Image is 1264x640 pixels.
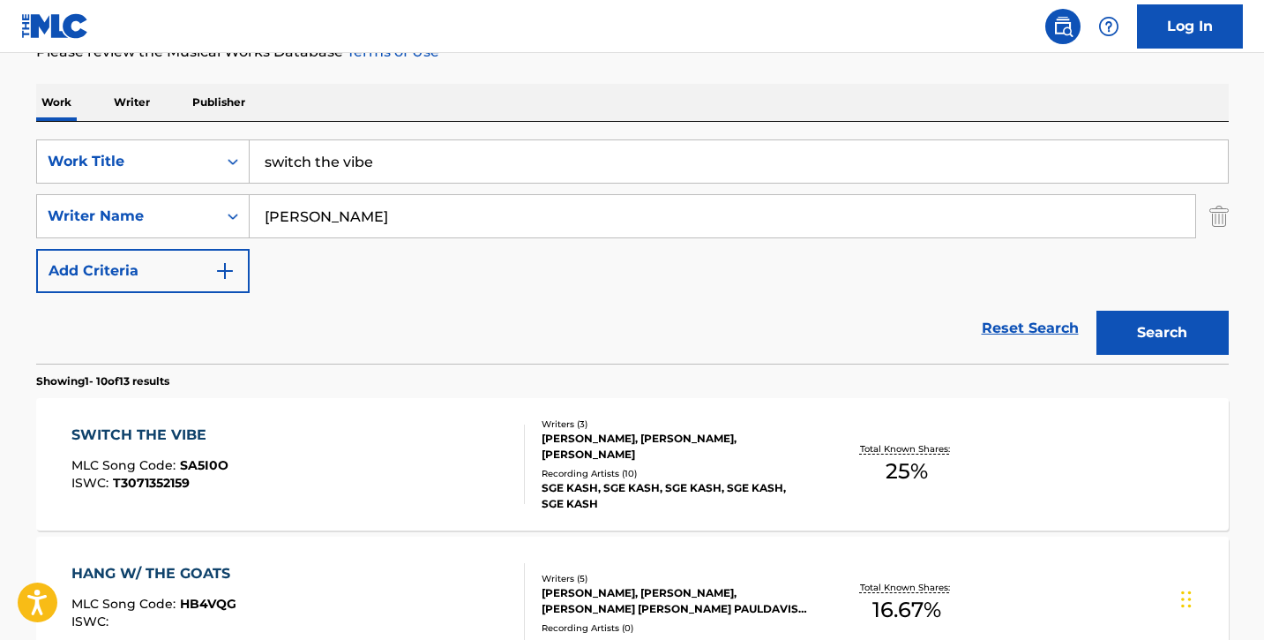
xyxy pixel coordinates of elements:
[1137,4,1243,49] a: Log In
[1176,555,1264,640] iframe: Chat Widget
[36,139,1229,364] form: Search Form
[180,596,236,612] span: HB4VQG
[71,457,180,473] span: MLC Song Code :
[542,480,808,512] div: SGE KASH, SGE KASH, SGE KASH, SGE KASH, SGE KASH
[187,84,251,121] p: Publisher
[872,594,941,626] span: 16.67 %
[542,572,808,585] div: Writers ( 5 )
[860,581,954,594] p: Total Known Shares:
[542,585,808,617] div: [PERSON_NAME], [PERSON_NAME], [PERSON_NAME] [PERSON_NAME] PAULDAVIS [PERSON_NAME] [PERSON_NAME]
[1091,9,1126,44] div: Help
[36,398,1229,531] a: SWITCH THE VIBEMLC Song Code:SA5I0OISWC:T3071352159Writers (3)[PERSON_NAME], [PERSON_NAME], [PERS...
[1209,194,1229,238] img: Delete Criterion
[71,563,239,584] div: HANG W/ THE GOATS
[48,206,206,227] div: Writer Name
[973,309,1088,348] a: Reset Search
[860,442,954,456] p: Total Known Shares:
[542,418,808,431] div: Writers ( 3 )
[542,431,808,463] div: [PERSON_NAME], [PERSON_NAME], [PERSON_NAME]
[71,425,228,446] div: SWITCH THE VIBE
[542,621,808,635] div: Recording Artists ( 0 )
[886,456,928,487] span: 25 %
[1098,16,1119,37] img: help
[108,84,155,121] p: Writer
[542,467,808,480] div: Recording Artists ( 10 )
[71,614,113,629] span: ISWC :
[21,13,89,39] img: MLC Logo
[71,596,180,612] span: MLC Song Code :
[1052,16,1073,37] img: search
[1181,573,1192,626] div: Drag
[180,457,228,473] span: SA5I0O
[1045,9,1081,44] a: Public Search
[1096,311,1229,355] button: Search
[214,260,236,282] img: 9d2ae6d4665cec9f34b9.svg
[48,151,206,172] div: Work Title
[36,373,169,389] p: Showing 1 - 10 of 13 results
[113,475,190,491] span: T3071352159
[36,84,77,121] p: Work
[36,249,250,293] button: Add Criteria
[71,475,113,491] span: ISWC :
